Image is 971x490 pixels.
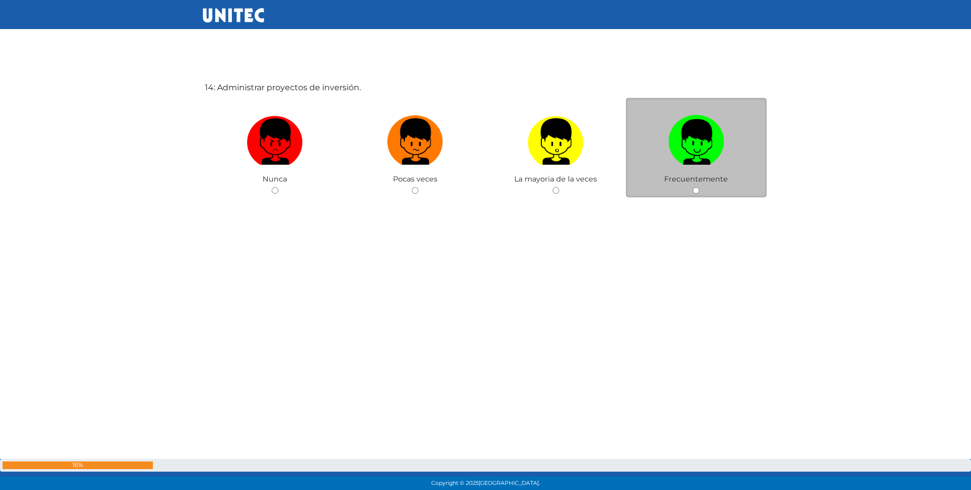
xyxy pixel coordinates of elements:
[393,174,437,184] span: Pocas veces
[514,174,597,184] span: La mayoria de la veces
[668,111,724,165] img: Frecuentemente
[205,82,361,94] label: 14: Administrar proyectos de inversión.
[247,111,303,165] img: Nunca
[3,461,153,469] div: 16%
[479,480,540,486] span: [GEOGRAPHIC_DATA].
[664,174,728,184] span: Frecuentemente
[528,111,584,165] img: La mayoria de la veces
[387,111,443,165] img: Pocas veces
[203,8,264,22] img: UNITEC
[263,174,287,184] span: Nunca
